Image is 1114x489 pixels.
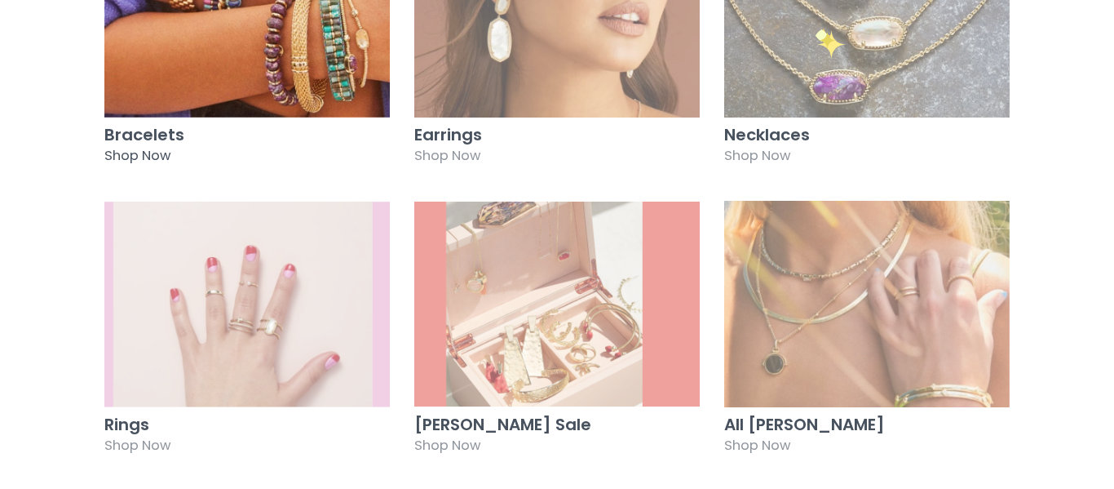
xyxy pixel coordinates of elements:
h3: [PERSON_NAME] Sale [414,416,700,433]
span: Shop Now [414,436,480,455]
h3: Necklaces [724,126,1010,144]
h3: Rings [104,416,390,433]
a: All [PERSON_NAME] Shop Now [724,201,1010,466]
span: Shop Now [724,146,790,165]
h3: Bracelets [104,126,390,144]
img: Kendra Scott Sale [414,201,700,407]
span: Shop Now [104,146,170,165]
img: All Kendra Scott [724,201,1010,407]
img: Rings [104,201,390,407]
span: Shop Now [724,436,790,455]
h3: All [PERSON_NAME] [724,416,1010,433]
span: Shop Now [104,436,170,455]
span: Shop Now [414,146,480,165]
a: Rings Shop Now [104,201,390,466]
h3: Earrings [414,126,700,144]
a: [PERSON_NAME] Sale Shop Now [414,201,700,466]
